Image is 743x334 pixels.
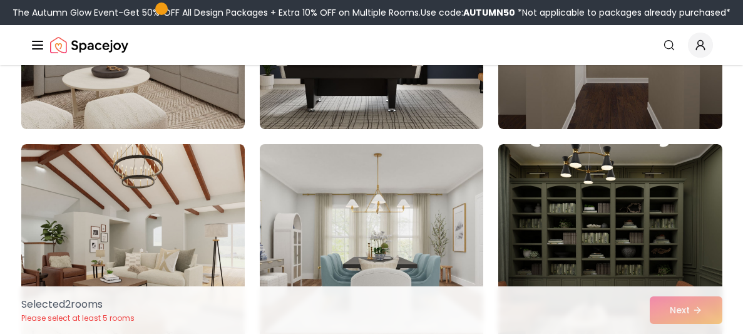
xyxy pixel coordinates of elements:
p: Please select at least 5 rooms [21,313,135,323]
span: Use code: [421,6,515,19]
p: Selected 2 room s [21,297,135,312]
nav: Global [30,25,713,65]
a: Spacejoy [50,33,128,58]
span: *Not applicable to packages already purchased* [515,6,730,19]
img: Spacejoy Logo [50,33,128,58]
b: AUTUMN50 [463,6,515,19]
div: The Autumn Glow Event-Get 50% OFF All Design Packages + Extra 10% OFF on Multiple Rooms. [13,6,730,19]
